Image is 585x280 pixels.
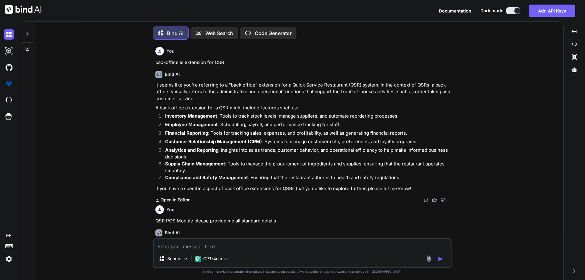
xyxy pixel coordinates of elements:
[439,8,471,14] button: Documentation
[4,95,14,105] img: cloudideIcon
[165,174,450,181] p: : Ensuring that the restaurant adheres to health and safety regulations.
[155,218,450,225] p: QSR POS Module please provide me all standard details
[165,130,208,136] strong: Financial Reporting
[165,113,450,120] p: : Tools to track stock levels, manage suppliers, and automate reordering processes.
[5,5,41,14] img: Bind AI
[425,255,432,262] img: attachment
[165,122,218,127] strong: Employee Management
[161,197,190,203] p: Open in Editor
[205,30,233,37] p: Web Search
[167,256,181,262] p: Source
[165,147,450,161] p: : Insights into sales trends, customer behavior, and operational efficiency to help make informed...
[155,59,450,66] p: backoffice is extension for QSR
[439,8,471,13] span: Documentation
[480,8,503,14] span: Dark mode
[432,197,437,202] img: like
[165,175,248,180] strong: Compliance and Safety Management
[203,256,229,262] p: GPT-4o min..
[155,185,450,192] p: If you have a specific aspect of back office extensions for QSRs that you'd like to explore furth...
[183,256,188,261] img: Pick Models
[155,105,450,112] p: A back office extension for a QSR might include features such as:
[167,30,183,37] p: Bind AI
[166,207,175,213] h6: You
[155,82,450,102] p: It seems like you're referring to a "back office" extension for a Quick Service Restaurant (QSR) ...
[4,46,14,56] img: darkAi-studio
[166,48,175,54] h6: You
[4,254,14,264] img: settings
[4,62,14,73] img: githubDark
[165,130,450,137] p: : Tools for tracking sales, expenses, and profitability, as well as generating financial reports.
[4,79,14,89] img: premium
[165,161,450,174] p: : Tools to manage the procurement of ingredients and supplies, ensuring that the restaurant opera...
[165,138,450,145] p: : Systems to manage customer data, preferences, and loyalty programs.
[4,29,14,40] img: darkChat
[255,30,292,37] p: Code Generator
[165,139,262,144] strong: Customer Relationship Management (CRM)
[424,197,428,202] img: copy
[529,5,575,17] button: Add API Keys
[441,197,445,202] img: dislike
[437,256,443,262] img: icon
[165,121,450,128] p: : Scheduling, payroll, and performance tracking for staff.
[195,256,201,262] img: GPT-4o mini
[165,113,217,119] strong: Inventory Management
[165,71,180,77] h6: Bind AI
[165,230,180,236] h6: Bind AI
[153,269,452,274] p: Bind can provide inaccurate information, including about people. Always double-check its answers....
[165,147,218,153] strong: Analytics and Reporting
[165,161,225,167] strong: Supply Chain Management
